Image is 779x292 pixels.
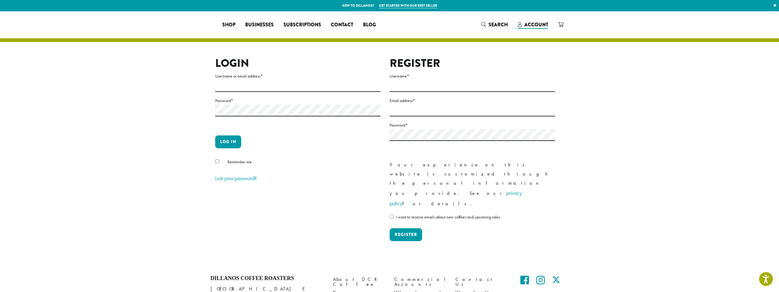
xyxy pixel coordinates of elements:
a: Commercial Accounts [394,275,446,288]
label: Email address [390,97,555,104]
span: I want to receive emails about new coffees and upcoming sales. [396,214,501,220]
a: Lost your password? [215,175,257,182]
a: Contact Us [455,275,507,288]
label: Password [390,121,555,129]
label: Password [215,97,380,104]
span: Shop [222,21,235,29]
button: Register [390,228,422,241]
h4: Dillanos Coffee Roasters [211,275,324,282]
a: Get started with our best seller [379,3,437,8]
a: privacy policy [390,189,522,207]
label: Username [390,72,555,80]
h2: Register [390,57,555,70]
span: Subscriptions [283,21,321,29]
p: Your experience on this website is customized through the personal information you provide. See o... [390,160,555,209]
span: Remember me [227,159,252,165]
label: Username or email address [215,72,380,80]
a: Search [476,20,513,30]
span: Businesses [245,21,274,29]
h2: Login [215,57,380,70]
span: Contact [331,21,353,29]
a: About DCR Coffee [333,275,385,288]
span: Search [489,21,508,28]
button: Log in [215,135,241,148]
input: I want to receive emails about new coffees and upcoming sales. [390,214,394,218]
span: Account [524,21,548,28]
span: Blog [363,21,376,29]
a: Shop [217,20,240,30]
